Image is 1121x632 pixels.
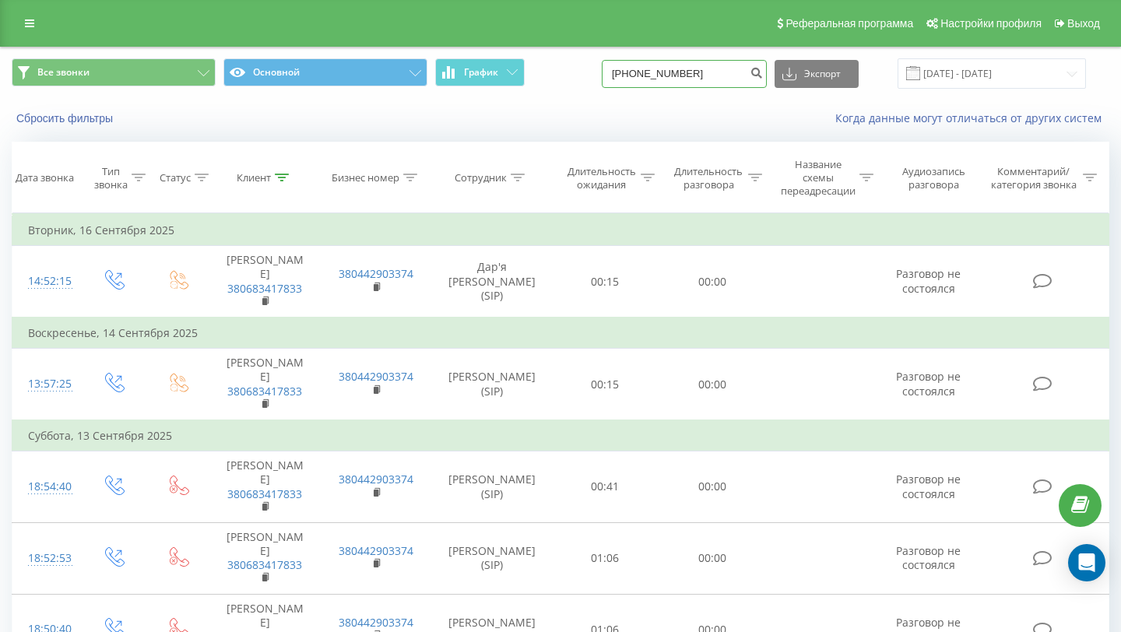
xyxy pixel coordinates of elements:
[28,543,65,574] div: 18:52:53
[227,486,302,501] a: 380683417833
[28,266,65,297] div: 14:52:15
[775,60,859,88] button: Экспорт
[659,522,766,594] td: 00:00
[432,451,552,523] td: [PERSON_NAME] (SIP)
[566,165,638,191] div: Длительность ожидания
[988,165,1079,191] div: Комментарий/категория звонка
[552,451,659,523] td: 00:41
[1068,544,1105,581] div: Open Intercom Messenger
[12,420,1109,451] td: Суббота, 13 Сентября 2025
[160,171,191,184] div: Статус
[339,615,413,630] a: 380442903374
[339,266,413,281] a: 380442903374
[209,522,321,594] td: [PERSON_NAME]
[28,369,65,399] div: 13:57:25
[432,522,552,594] td: [PERSON_NAME] (SIP)
[602,60,767,88] input: Поиск по номеру
[785,17,913,30] span: Реферальная программа
[227,384,302,399] a: 380683417833
[1067,17,1100,30] span: Выход
[332,171,399,184] div: Бизнес номер
[940,17,1042,30] span: Настройки профиля
[659,451,766,523] td: 00:00
[223,58,427,86] button: Основной
[209,349,321,420] td: [PERSON_NAME]
[432,246,552,318] td: Дар'я [PERSON_NAME] (SIP)
[552,349,659,420] td: 00:15
[339,543,413,558] a: 380442903374
[12,58,216,86] button: Все звонки
[780,158,856,198] div: Название схемы переадресации
[12,215,1109,246] td: Вторник, 16 Сентября 2025
[227,281,302,296] a: 380683417833
[464,67,498,78] span: График
[237,171,271,184] div: Клиент
[896,266,961,295] span: Разговор не состоялся
[16,171,74,184] div: Дата звонка
[339,369,413,384] a: 380442903374
[552,246,659,318] td: 00:15
[659,246,766,318] td: 00:00
[227,557,302,572] a: 380683417833
[659,349,766,420] td: 00:00
[455,171,507,184] div: Сотрудник
[339,472,413,486] a: 380442903374
[896,543,961,572] span: Разговор не состоялся
[432,349,552,420] td: [PERSON_NAME] (SIP)
[896,472,961,500] span: Разговор не состоялся
[896,369,961,398] span: Разговор не состоялся
[673,165,744,191] div: Длительность разговора
[12,111,121,125] button: Сбросить фильтры
[209,451,321,523] td: [PERSON_NAME]
[37,66,90,79] span: Все звонки
[94,165,128,191] div: Тип звонка
[435,58,525,86] button: График
[12,318,1109,349] td: Воскресенье, 14 Сентября 2025
[835,111,1109,125] a: Когда данные могут отличаться от других систем
[891,165,976,191] div: Аудиозапись разговора
[552,522,659,594] td: 01:06
[209,246,321,318] td: [PERSON_NAME]
[28,472,65,502] div: 18:54:40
